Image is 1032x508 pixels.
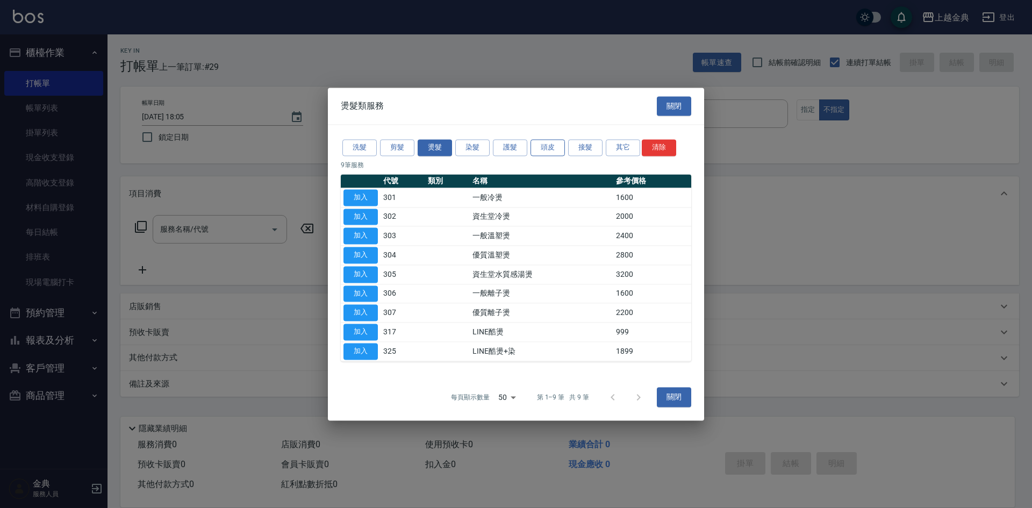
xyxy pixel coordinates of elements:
[451,392,490,402] p: 每頁顯示數量
[470,246,613,265] td: 優質溫塑燙
[493,139,527,156] button: 護髮
[381,188,425,208] td: 301
[606,139,640,156] button: 其它
[470,303,613,323] td: 優質離子燙
[537,392,589,402] p: 第 1–9 筆 共 9 筆
[613,246,691,265] td: 2800
[470,284,613,303] td: 一般離子燙
[531,139,565,156] button: 頭皮
[381,246,425,265] td: 304
[613,284,691,303] td: 1600
[470,265,613,284] td: 資生堂水質感湯燙
[381,323,425,342] td: 317
[343,305,378,321] button: 加入
[613,303,691,323] td: 2200
[470,207,613,226] td: 資生堂冷燙
[343,228,378,245] button: 加入
[613,226,691,246] td: 2400
[613,188,691,208] td: 1600
[381,174,425,188] th: 代號
[657,388,691,407] button: 關閉
[470,323,613,342] td: LINE酷燙
[418,139,452,156] button: 燙髮
[642,139,676,156] button: 清除
[425,174,470,188] th: 類別
[470,188,613,208] td: 一般冷燙
[613,207,691,226] td: 2000
[342,139,377,156] button: 洗髮
[381,303,425,323] td: 307
[470,174,613,188] th: 名稱
[343,189,378,206] button: 加入
[494,383,520,412] div: 50
[381,207,425,226] td: 302
[341,101,384,111] span: 燙髮類服務
[381,265,425,284] td: 305
[381,284,425,303] td: 306
[613,265,691,284] td: 3200
[343,343,378,360] button: 加入
[657,96,691,116] button: 關閉
[380,139,414,156] button: 剪髮
[613,342,691,361] td: 1899
[613,174,691,188] th: 參考價格
[381,226,425,246] td: 303
[341,160,691,170] p: 9 筆服務
[343,266,378,283] button: 加入
[568,139,603,156] button: 接髮
[381,342,425,361] td: 325
[343,324,378,340] button: 加入
[343,209,378,225] button: 加入
[470,226,613,246] td: 一般溫塑燙
[455,139,490,156] button: 染髮
[343,247,378,263] button: 加入
[470,342,613,361] td: LINE酷燙+染
[343,285,378,302] button: 加入
[613,323,691,342] td: 999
